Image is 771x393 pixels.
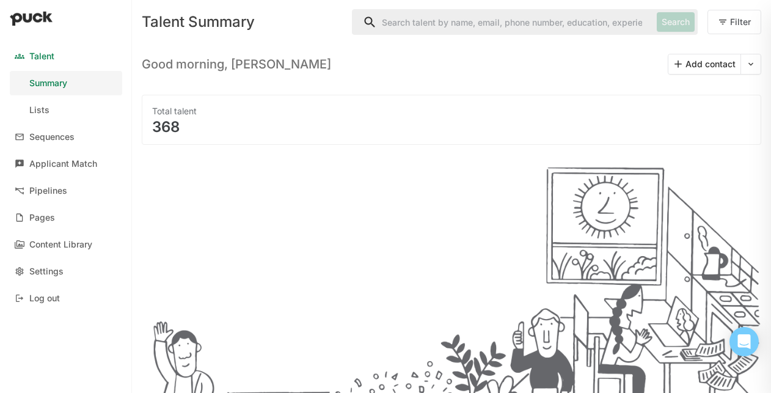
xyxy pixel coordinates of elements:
div: 368 [152,120,751,134]
a: Settings [10,259,122,284]
input: Search [353,10,652,34]
a: Pages [10,205,122,230]
button: Add contact [668,54,740,74]
div: Sequences [29,132,75,142]
div: Applicant Match [29,159,97,169]
div: Talent [29,51,54,62]
div: Summary [29,78,67,89]
a: Lists [10,98,122,122]
a: Sequences [10,125,122,149]
div: Pages [29,213,55,223]
h3: Good morning, [PERSON_NAME] [142,57,331,72]
div: Talent Summary [142,15,342,29]
button: Filter [707,10,761,34]
div: Settings [29,266,64,277]
div: Total talent [152,105,751,117]
div: Content Library [29,240,92,250]
a: Applicant Match [10,152,122,176]
a: Talent [10,44,122,68]
a: Pipelines [10,178,122,203]
div: Lists [29,105,49,116]
div: Pipelines [29,186,67,196]
a: Content Library [10,232,122,257]
div: Log out [29,293,60,304]
div: Open Intercom Messenger [729,327,759,356]
a: Summary [10,71,122,95]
